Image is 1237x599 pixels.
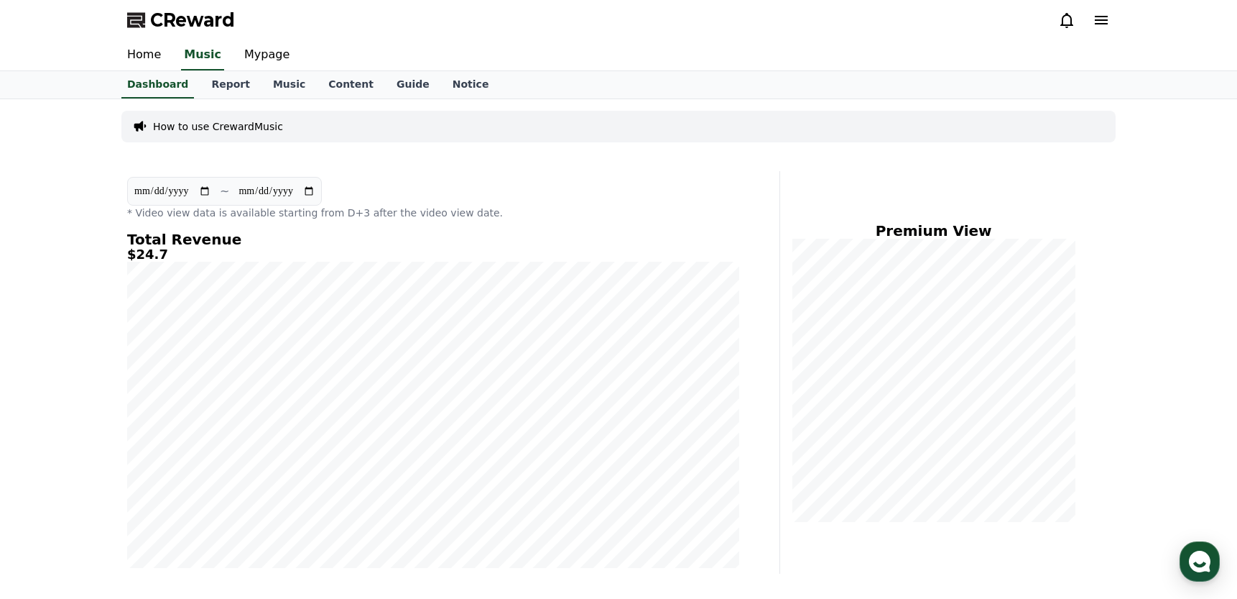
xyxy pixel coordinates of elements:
span: CReward [150,9,235,32]
h4: Total Revenue [127,232,739,247]
a: Home [116,40,172,70]
a: Report [200,71,261,99]
a: Mypage [233,40,301,70]
a: Notice [441,71,501,99]
a: How to use CrewardMusic [153,119,283,134]
a: Guide [385,71,441,99]
p: * Video view data is available starting from D+3 after the video view date. [127,206,739,220]
h4: Premium View [792,223,1075,239]
a: Music [181,40,224,70]
a: Music [261,71,317,99]
a: Dashboard [121,71,194,99]
p: ~ [220,183,229,200]
a: CReward [127,9,235,32]
h5: $24.7 [127,247,739,262]
a: Content [317,71,385,99]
